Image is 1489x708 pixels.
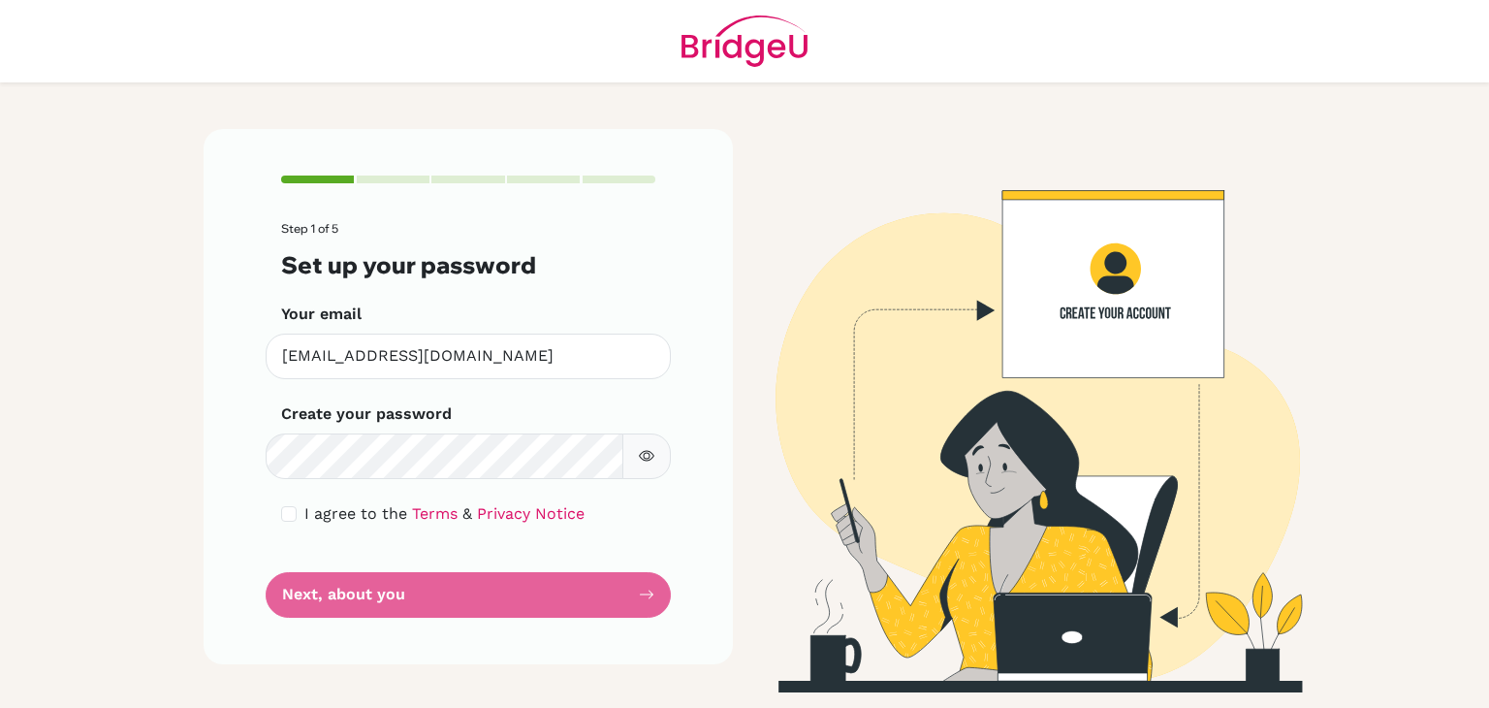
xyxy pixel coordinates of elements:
[412,504,458,523] a: Terms
[281,303,362,326] label: Your email
[266,334,671,379] input: Insert your email*
[281,251,655,279] h3: Set up your password
[477,504,585,523] a: Privacy Notice
[281,402,452,426] label: Create your password
[462,504,472,523] span: &
[304,504,407,523] span: I agree to the
[281,221,338,236] span: Step 1 of 5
